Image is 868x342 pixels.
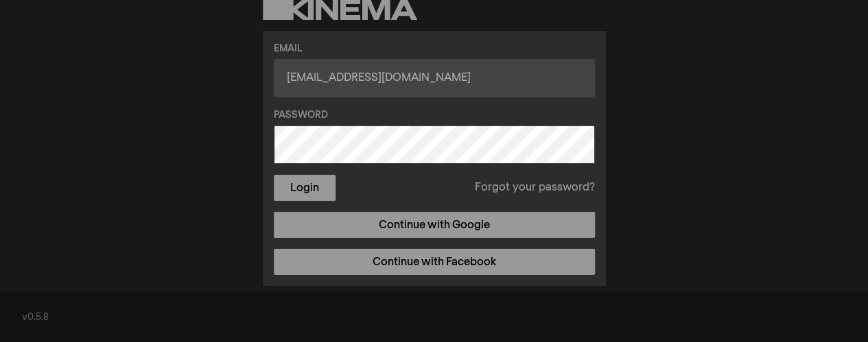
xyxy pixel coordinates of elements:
a: Continue with Facebook [274,249,595,275]
a: Forgot your password? [475,180,595,196]
button: Login [274,175,336,201]
label: Email [274,42,595,56]
label: Password [274,108,595,123]
div: v0.5.8 [22,310,846,325]
a: Continue with Google [274,212,595,238]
